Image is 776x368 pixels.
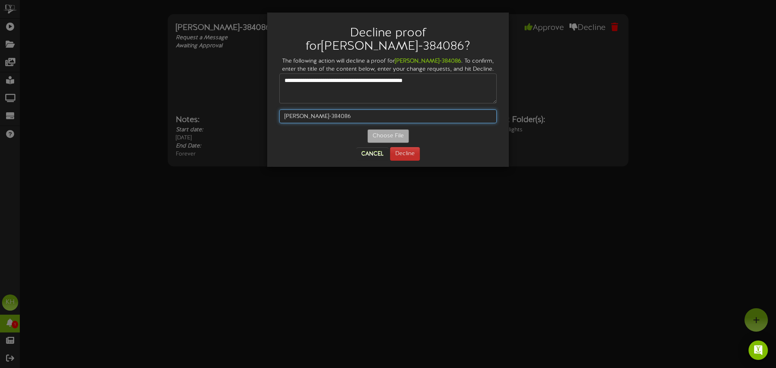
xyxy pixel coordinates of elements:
[390,147,420,161] button: Decline
[279,27,497,53] h2: Decline proof for [PERSON_NAME]-384086 ?
[395,58,461,64] strong: [PERSON_NAME]-384086
[749,341,768,360] div: Open Intercom Messenger
[279,109,497,123] input: Diana-384086
[273,57,503,74] div: The following action will decline a proof for . To confirm, enter the title of the content below,...
[356,147,388,160] button: Cancel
